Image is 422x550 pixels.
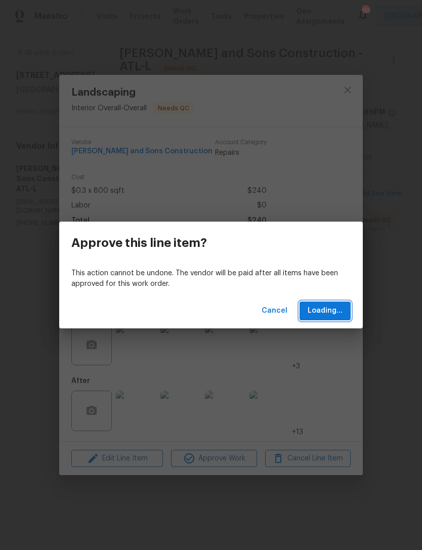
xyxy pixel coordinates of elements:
span: Loading... [308,305,343,317]
h3: Approve this line item? [71,236,207,250]
span: Cancel [262,305,287,317]
p: This action cannot be undone. The vendor will be paid after all items have been approved for this... [71,268,351,289]
button: Loading... [300,302,351,320]
button: Cancel [258,302,291,320]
